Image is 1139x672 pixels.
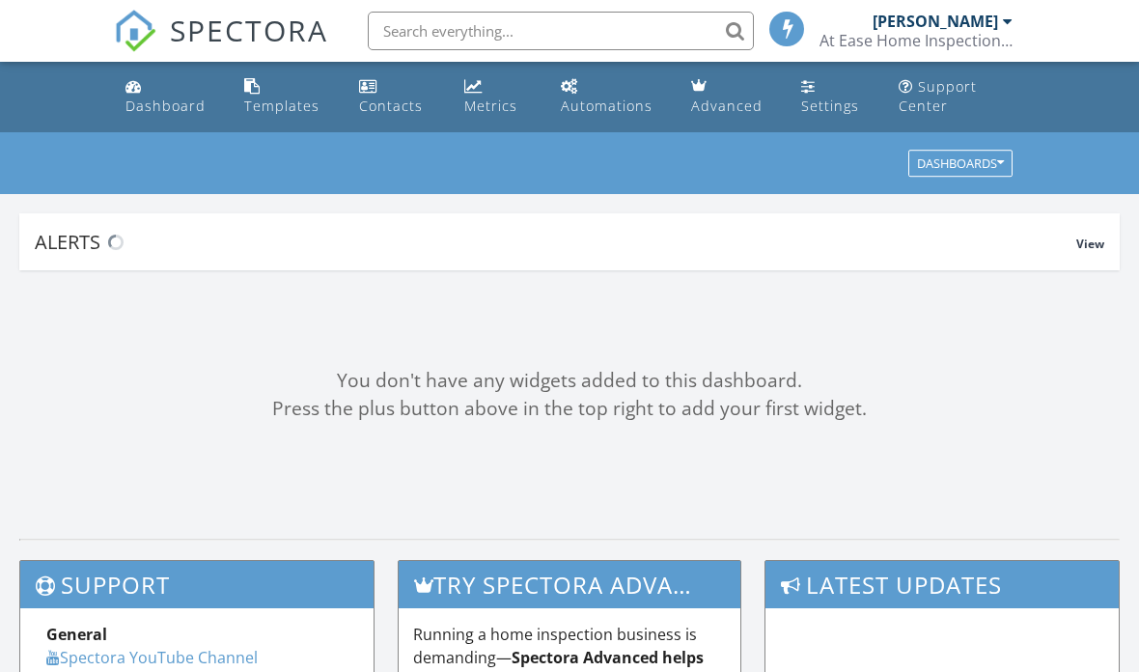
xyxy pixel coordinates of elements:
[1076,236,1104,252] span: View
[553,70,667,125] a: Automations (Basic)
[399,561,740,608] h3: Try spectora advanced [DATE]
[46,647,258,668] a: Spectora YouTube Channel
[908,151,1013,178] button: Dashboards
[20,561,374,608] h3: Support
[19,395,1120,423] div: Press the plus button above in the top right to add your first widget.
[691,97,763,115] div: Advanced
[683,70,778,125] a: Advanced
[873,12,998,31] div: [PERSON_NAME]
[19,367,1120,395] div: You don't have any widgets added to this dashboard.
[457,70,538,125] a: Metrics
[368,12,754,50] input: Search everything...
[351,70,442,125] a: Contacts
[801,97,859,115] div: Settings
[793,70,875,125] a: Settings
[114,26,328,67] a: SPECTORA
[561,97,653,115] div: Automations
[170,10,328,50] span: SPECTORA
[359,97,423,115] div: Contacts
[917,157,1004,171] div: Dashboards
[820,31,1013,50] div: At Ease Home Inspection Services llc
[891,70,1021,125] a: Support Center
[899,77,977,115] div: Support Center
[244,97,319,115] div: Templates
[46,624,107,645] strong: General
[35,229,1076,255] div: Alerts
[125,97,206,115] div: Dashboard
[114,10,156,52] img: The Best Home Inspection Software - Spectora
[765,561,1119,608] h3: Latest Updates
[236,70,336,125] a: Templates
[464,97,517,115] div: Metrics
[118,70,221,125] a: Dashboard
